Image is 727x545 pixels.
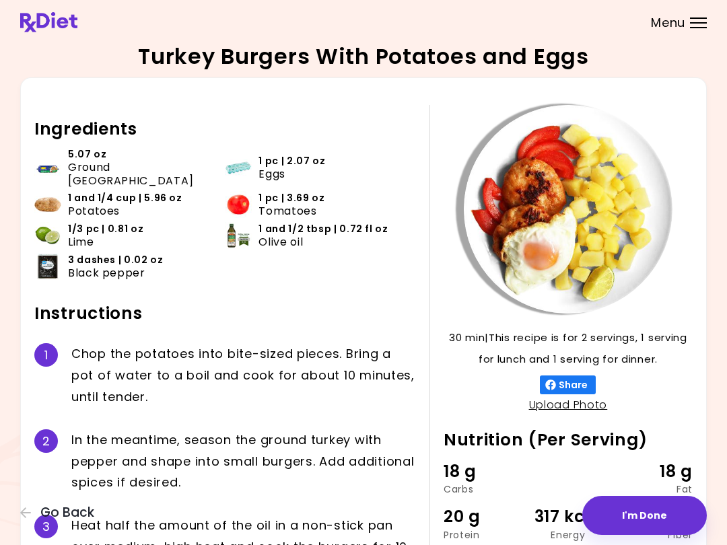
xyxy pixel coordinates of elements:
[68,161,206,186] span: Ground [GEOGRAPHIC_DATA]
[68,223,143,235] span: 1/3 pc | 0.81 oz
[526,530,609,540] div: Energy
[68,254,164,266] span: 3 dashes | 0.02 oz
[444,459,526,484] div: 18 g
[68,205,120,217] span: Potatoes
[529,397,608,412] a: Upload Photo
[610,484,693,494] div: Fat
[34,429,58,453] div: 2
[34,343,58,367] div: 1
[582,496,707,535] button: I'm Done
[258,223,388,235] span: 1 and 1/2 tbsp | 0.72 fl oz
[34,118,416,140] h2: Ingredients
[540,375,596,394] button: Share
[556,379,590,390] span: Share
[20,505,101,520] button: Go Back
[526,504,609,530] div: 317 kcal
[258,155,325,168] span: 1 pc | 2.07 oz
[444,504,526,530] div: 20 g
[444,530,526,540] div: Protein
[610,459,693,484] div: 18 g
[68,192,182,205] span: 1 and 1/4 cup | 5.96 oz
[138,46,589,67] h2: Turkey Burgers With Potatoes and Eggs
[71,429,416,494] div: I n t h e m e a n t i m e , s e a s o n t h e g r o u n d t u r k e y w i t h p e p p e r a n d s...
[20,12,77,32] img: RxDiet
[651,17,685,29] span: Menu
[34,303,416,324] h2: Instructions
[444,429,693,451] h2: Nutrition (Per Serving)
[68,148,106,161] span: 5.07 oz
[258,205,316,217] span: Tomatoes
[444,484,526,494] div: Carbs
[258,192,324,205] span: 1 pc | 3.69 oz
[34,515,58,538] div: 3
[68,266,145,279] span: Black pepper
[40,505,94,520] span: Go Back
[258,235,303,248] span: Olive oil
[68,235,94,248] span: Lime
[258,168,285,180] span: Eggs
[71,343,416,408] div: C h o p t h e p o t a t o e s i n t o b i t e - s i z e d p i e c e s . B r i n g a p o t o f w a...
[444,327,693,370] p: 30 min | This recipe is for 2 servings, 1 serving for lunch and 1 serving for dinner.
